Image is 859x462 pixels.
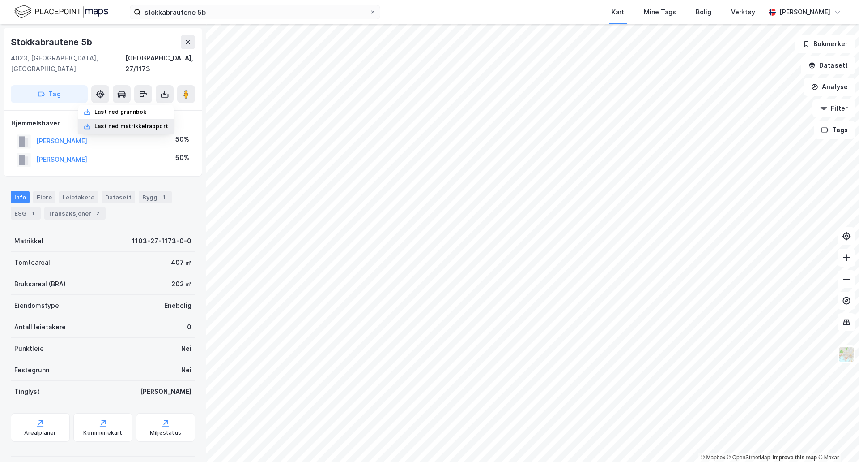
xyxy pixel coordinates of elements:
div: Bolig [696,7,711,17]
div: Last ned matrikkelrapport [94,123,168,130]
iframe: Chat Widget [814,419,859,462]
div: Stokkabrautene 5b [11,35,94,49]
div: Kontrollprogram for chat [814,419,859,462]
div: Verktøy [731,7,755,17]
img: Z [838,346,855,363]
div: Kommunekart [83,429,122,436]
a: Mapbox [701,454,725,461]
div: 50% [175,134,189,145]
div: Enebolig [164,300,191,311]
div: Nei [181,365,191,376]
div: 202 ㎡ [171,279,191,289]
img: logo.f888ab2527a4732fd821a326f86c7f29.svg [14,4,108,20]
button: Tag [11,85,88,103]
div: Tomteareal [14,257,50,268]
div: Eiendomstype [14,300,59,311]
div: ESG [11,207,41,220]
div: Bruksareal (BRA) [14,279,66,289]
div: Arealplaner [24,429,56,436]
div: 2 [93,209,102,218]
a: Improve this map [773,454,817,461]
div: [GEOGRAPHIC_DATA], 27/1173 [125,53,195,74]
a: OpenStreetMap [727,454,770,461]
button: Bokmerker [795,35,855,53]
div: 1103-27-1173-0-0 [132,236,191,246]
div: 1 [159,193,168,202]
div: Festegrunn [14,365,49,376]
div: Mine Tags [644,7,676,17]
div: Miljøstatus [150,429,181,436]
div: Antall leietakere [14,322,66,332]
div: Nei [181,343,191,354]
div: Matrikkel [14,236,43,246]
button: Filter [812,99,855,117]
div: Kart [612,7,624,17]
div: Datasett [102,191,135,203]
div: Tinglyst [14,386,40,397]
div: Info [11,191,30,203]
div: Hjemmelshaver [11,118,195,129]
div: 4023, [GEOGRAPHIC_DATA], [GEOGRAPHIC_DATA] [11,53,125,74]
button: Analyse [804,78,855,96]
div: 407 ㎡ [171,257,191,268]
button: Datasett [801,56,855,74]
div: 1 [28,209,37,218]
div: Punktleie [14,343,44,354]
div: [PERSON_NAME] [779,7,830,17]
div: 0 [187,322,191,332]
div: [PERSON_NAME] [140,386,191,397]
div: Eiere [33,191,55,203]
div: Last ned grunnbok [94,108,146,116]
div: Transaksjoner [44,207,106,220]
div: Leietakere [59,191,98,203]
button: Tags [814,121,855,139]
div: Bygg [139,191,172,203]
input: Søk på adresse, matrikkel, gårdeiere, leietakere eller personer [141,5,369,19]
div: 50% [175,152,189,163]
